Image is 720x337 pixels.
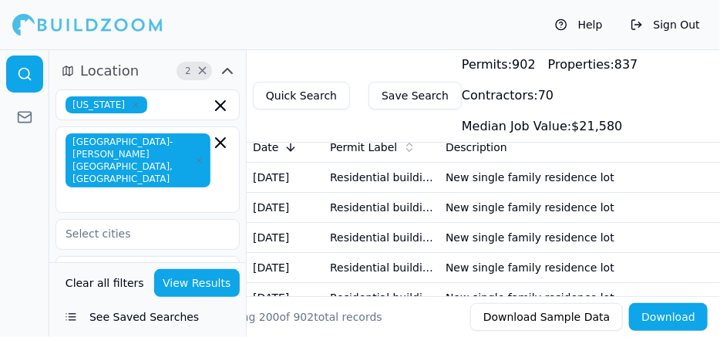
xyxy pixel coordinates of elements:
button: Quick Search [253,82,350,110]
span: 902 [294,311,315,323]
button: Save Search [368,82,462,110]
td: [DATE] [247,253,324,283]
span: Location [80,60,139,82]
td: [DATE] [247,193,324,223]
td: Residential building new single family residence tract home [324,283,439,313]
span: Permit Label [330,140,397,155]
div: 837 [548,56,638,74]
td: [DATE] [247,163,324,193]
span: Clear Location filters [197,67,208,75]
button: Clear all filters [62,269,148,297]
span: Permits: [462,57,512,72]
input: Select cities [56,220,220,248]
td: [DATE] [247,283,324,313]
span: [US_STATE] [66,96,147,113]
button: See Saved Searches [56,303,240,331]
td: Residential building new single family residence tract home [324,253,439,283]
td: [DATE] [247,223,324,253]
span: 2 [180,63,196,79]
input: Zipcodes (ex:91210,10001) [56,256,240,284]
span: [GEOGRAPHIC_DATA]-[PERSON_NAME][GEOGRAPHIC_DATA], [GEOGRAPHIC_DATA] [66,133,210,187]
td: Residential building new single family residence tract home [324,163,439,193]
span: 200 [259,311,280,323]
button: Help [547,12,611,37]
button: Sign Out [623,12,708,37]
span: Properties: [548,57,614,72]
td: Residential building new single family residence tract home [324,223,439,253]
span: Median Job Value: [462,119,571,133]
span: Description [446,140,507,155]
span: Date [253,140,278,155]
div: 70 [462,86,553,105]
span: Contractors: [462,88,538,103]
td: Residential building new single family residence tract home [324,193,439,223]
button: Download [629,303,708,331]
button: View Results [154,269,241,297]
div: 902 [462,56,536,74]
div: Showing of total records [210,309,382,325]
button: Location2Clear Location filters [56,59,240,83]
div: $ 21,580 [462,117,623,136]
button: Download Sample Data [470,303,623,331]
